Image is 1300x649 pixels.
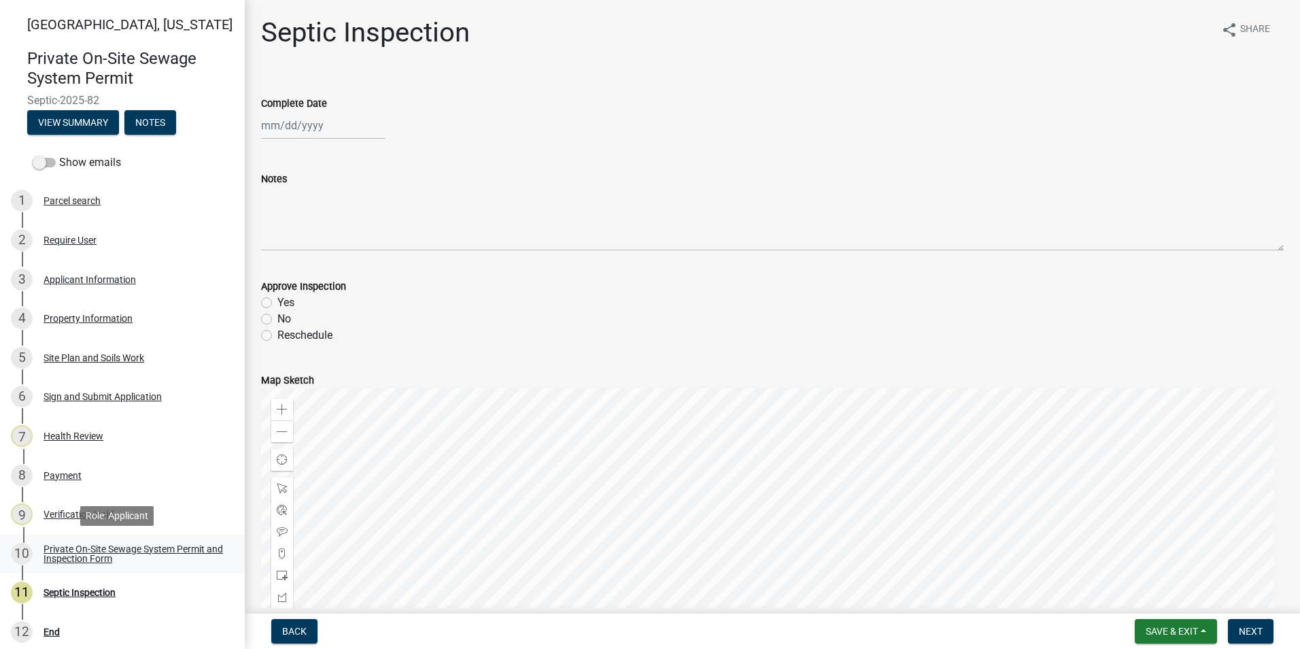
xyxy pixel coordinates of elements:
[1221,22,1237,38] i: share
[1135,619,1217,644] button: Save & Exit
[11,543,33,565] div: 10
[80,506,154,526] div: Role: Applicant
[44,353,144,363] div: Site Plan and Soils Work
[11,307,33,329] div: 4
[44,392,162,401] div: Sign and Submit Application
[11,465,33,486] div: 8
[124,110,176,135] button: Notes
[44,510,114,519] div: Verification Hold
[277,311,291,327] label: No
[282,626,307,637] span: Back
[11,347,33,369] div: 5
[11,582,33,603] div: 11
[44,196,101,205] div: Parcel search
[44,314,133,323] div: Property Information
[44,544,223,563] div: Private On-Site Sewage System Permit and Inspection Form
[44,588,116,597] div: Septic Inspection
[261,99,327,109] label: Complete Date
[1240,22,1270,38] span: Share
[11,621,33,643] div: 12
[44,275,136,284] div: Applicant Information
[1146,626,1198,637] span: Save & Exit
[44,431,103,441] div: Health Review
[261,112,386,139] input: mm/dd/yyyy
[271,619,318,644] button: Back
[11,269,33,290] div: 3
[11,503,33,525] div: 9
[261,175,287,184] label: Notes
[11,386,33,407] div: 6
[27,94,218,107] span: Septic-2025-82
[277,295,294,311] label: Yes
[271,420,293,442] div: Zoom out
[27,118,119,129] wm-modal-confirm: Summary
[33,154,121,171] label: Show emails
[11,229,33,251] div: 2
[44,627,60,637] div: End
[44,235,97,245] div: Require User
[27,16,233,33] span: [GEOGRAPHIC_DATA], [US_STATE]
[27,110,119,135] button: View Summary
[261,376,314,386] label: Map Sketch
[124,118,176,129] wm-modal-confirm: Notes
[44,471,82,480] div: Payment
[261,16,470,49] h1: Septic Inspection
[261,282,346,292] label: Approve Inspection
[1210,16,1281,43] button: shareShare
[1239,626,1263,637] span: Next
[11,425,33,447] div: 7
[271,399,293,420] div: Zoom in
[11,190,33,212] div: 1
[271,449,293,471] div: Find my location
[277,327,332,344] label: Reschedule
[27,49,234,88] h4: Private On-Site Sewage System Permit
[1228,619,1273,644] button: Next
